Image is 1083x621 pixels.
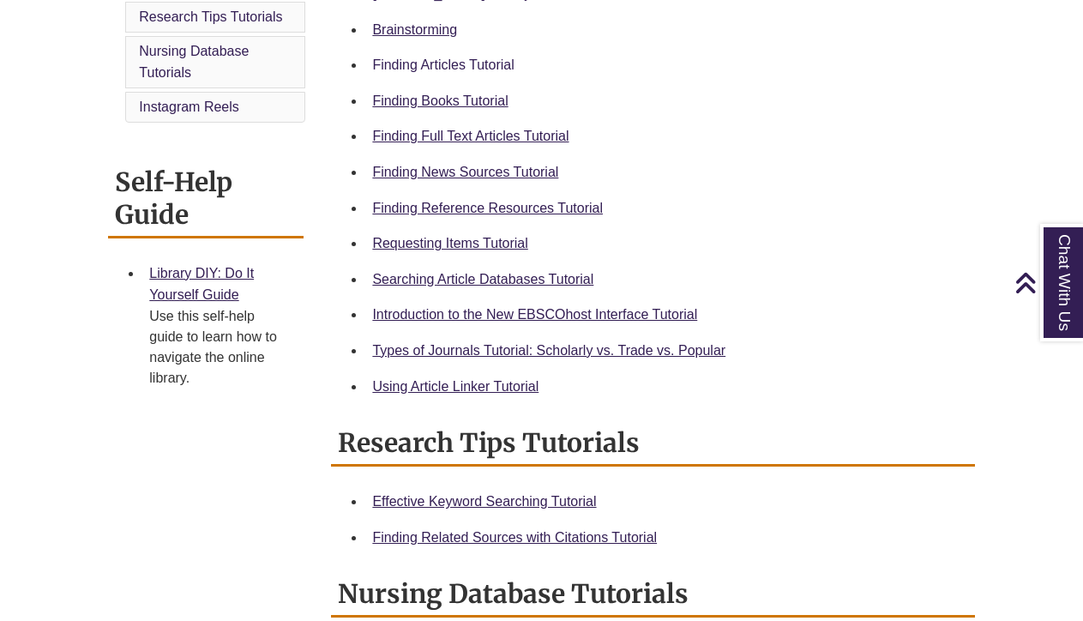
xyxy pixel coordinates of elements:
a: Instagram Reels [139,99,239,114]
h2: Self-Help Guide [108,160,304,238]
a: Finding Related Sources with Citations Tutorial [372,530,657,545]
h2: Nursing Database Tutorials [331,572,974,618]
a: Finding Articles Tutorial [372,57,514,72]
a: Introduction to the New EBSCOhost Interface Tutorial [372,307,697,322]
a: Finding Books Tutorial [372,93,508,108]
a: Back to Top [1014,271,1079,294]
a: Types of Journals Tutorial: Scholarly vs. Trade vs. Popular [372,343,725,358]
a: Finding Full Text Articles Tutorial [372,129,569,143]
a: Library DIY: Do It Yourself Guide [149,266,254,303]
a: Searching Article Databases Tutorial [372,272,593,286]
h2: Research Tips Tutorials [331,421,974,467]
a: Nursing Database Tutorials [139,44,249,81]
div: Use this self-help guide to learn how to navigate the online library. [149,306,290,389]
a: Brainstorming [372,22,457,37]
a: Finding Reference Resources Tutorial [372,201,603,215]
a: Research Tips Tutorials [139,9,282,24]
a: Requesting Items Tutorial [372,236,527,250]
a: Effective Keyword Searching Tutorial [372,494,596,509]
a: Using Article Linker Tutorial [372,379,538,394]
a: Finding News Sources Tutorial [372,165,558,179]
